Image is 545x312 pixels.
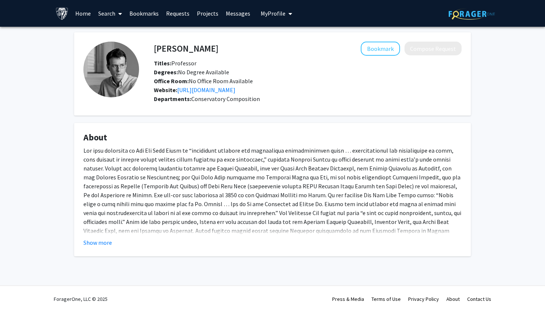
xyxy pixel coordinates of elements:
span: No Office Room Available [154,77,253,85]
a: Privacy Policy [408,296,439,302]
a: Press & Media [332,296,364,302]
button: Compose Request to Michael Hersch [404,42,462,55]
a: About [446,296,460,302]
span: Professor [154,59,196,67]
a: Terms of Use [371,296,401,302]
a: Home [72,0,95,26]
a: Bookmarks [126,0,162,26]
b: Departments: [154,95,191,103]
a: Projects [193,0,222,26]
p: Lor ipsu dolorsita co Adi Eli Sedd Eiusm te “incididunt utlabore etd magnaaliqua enimadminimven q... [83,146,462,271]
b: Degrees: [154,68,178,76]
button: Add Michael Hersch to Bookmarks [361,42,400,56]
a: Requests [162,0,193,26]
a: Search [95,0,126,26]
span: My Profile [261,10,285,17]
img: Johns Hopkins University Logo [56,7,69,20]
a: Messages [222,0,254,26]
b: Website: [154,86,177,94]
img: ForagerOne Logo [449,8,495,20]
b: Titles: [154,59,171,67]
div: ForagerOne, LLC © 2025 [54,286,108,312]
button: Show more [83,238,112,247]
span: No Degree Available [154,68,229,76]
img: Profile Picture [83,42,139,97]
b: Office Room: [154,77,189,85]
h4: [PERSON_NAME] [154,42,218,55]
h4: About [83,132,462,143]
span: Conservatory Composition [191,95,260,103]
a: Opens in a new tab [177,86,235,94]
a: Contact Us [467,296,491,302]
